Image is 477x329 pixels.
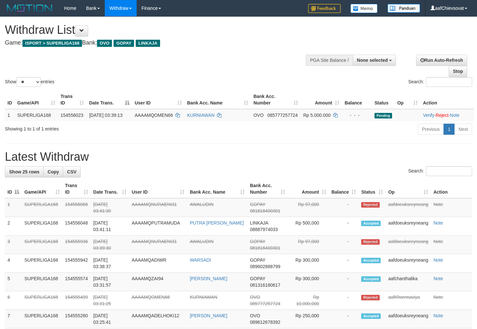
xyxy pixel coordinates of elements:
div: - - - [345,112,369,118]
td: 2 [5,217,22,236]
td: aafdoeuksreyneang [386,198,431,217]
a: Previous [418,124,444,135]
a: KURNIAWAN [187,113,215,118]
a: Note [433,257,443,263]
a: Copy [43,166,63,177]
th: User ID: activate to sort column ascending [132,90,184,109]
td: 7 [5,310,22,328]
a: Note [433,295,443,300]
input: Search: [426,166,472,176]
th: Amount: activate to sort column ascending [288,180,329,198]
th: ID [5,90,15,109]
td: 154555280 [62,310,91,328]
span: Copy 085777257724 to clipboard [250,301,280,306]
button: None selected [353,55,396,66]
td: 1 [5,109,15,121]
h4: Game: Bank: [5,40,311,46]
td: 154556048 [62,217,91,236]
td: · · [420,109,474,121]
td: [DATE] 03:31:25 [91,291,129,310]
td: 3 [5,236,22,254]
td: aafdoeuksreyneang [386,254,431,273]
span: OVO [253,113,264,118]
a: Run Auto-Refresh [416,55,467,66]
th: Date Trans.: activate to sort column descending [87,90,132,109]
a: Note [433,202,443,207]
a: KURNIAWAN [190,295,217,300]
td: [DATE] 03:38:37 [91,254,129,273]
td: [DATE] 03:41:11 [91,217,129,236]
td: AAAAMQPUTRAMUDA [129,217,187,236]
span: Rejected [361,202,379,208]
label: Search: [408,166,472,176]
th: Bank Acc. Number: activate to sort column ascending [251,90,301,109]
th: Amount: activate to sort column ascending [301,90,342,109]
td: AAAAMQNURAENI31 [129,198,187,217]
td: 154555936 [62,236,91,254]
span: None selected [357,58,388,63]
th: Status: activate to sort column ascending [359,180,386,198]
a: Show 25 rows [5,166,44,177]
td: AAAAMQOMEN66 [129,291,187,310]
td: 154556068 [62,198,91,217]
td: AAAAMQADELHOKI12 [129,310,187,328]
td: Rp 10,000,000 [288,291,329,310]
span: Copy 081316180617 to clipboard [250,282,280,288]
td: [DATE] 03:39:30 [91,236,129,254]
span: Copy 081818400301 to clipboard [250,245,280,251]
span: OVO [97,40,112,47]
td: - [329,198,359,217]
td: 154555499 [62,291,91,310]
td: aafdoeuksreyneang [386,236,431,254]
td: AAAAMQADIWR [129,254,187,273]
span: Copy 08887974033 to clipboard [250,227,278,232]
td: SUPERLIGA168 [15,109,58,121]
td: SUPERLIGA168 [22,273,62,291]
td: SUPERLIGA168 [22,236,62,254]
span: Accepted [361,258,381,263]
td: Rp 300,000 [288,273,329,291]
th: User ID: activate to sort column ascending [129,180,187,198]
th: Action [431,180,472,198]
div: PGA Site Balance / [306,55,353,66]
th: Bank Acc. Name: activate to sort column ascending [184,90,251,109]
a: Note [450,113,459,118]
td: 154555942 [62,254,91,273]
td: aafchanthalika [386,273,431,291]
a: Note [433,313,443,318]
a: AWALUDIN [190,202,213,207]
label: Show entries [5,77,54,87]
td: - [329,310,359,328]
td: - [329,254,359,273]
td: Rp 97,000 [288,236,329,254]
a: [PERSON_NAME] [190,276,227,281]
td: Rp 250,000 [288,310,329,328]
td: aafdoeuksreyneang [386,217,431,236]
td: [DATE] 03:41:30 [91,198,129,217]
span: OVO [250,295,260,300]
td: - [329,291,359,310]
td: Rp 500,000 [288,217,329,236]
span: 154556023 [61,113,83,118]
a: Note [433,239,443,244]
a: [PERSON_NAME] [190,313,227,318]
span: CSV [67,169,76,174]
a: AWALUDIN [190,239,213,244]
th: Status [372,90,395,109]
img: Button%20Memo.svg [350,4,378,13]
th: Bank Acc. Number: activate to sort column ascending [247,180,287,198]
td: - [329,273,359,291]
span: Copy 089612678392 to clipboard [250,320,280,325]
th: Action [420,90,474,109]
span: Copy 085777257724 to clipboard [267,113,298,118]
th: Trans ID: activate to sort column ascending [62,180,91,198]
span: Copy 081818400301 to clipboard [250,208,280,213]
th: Balance: activate to sort column ascending [329,180,359,198]
span: GOPAY [114,40,134,47]
a: Note [433,276,443,281]
a: PUTRA [PERSON_NAME] [190,220,244,226]
span: GOPAY [250,276,265,281]
img: Feedback.jpg [308,4,341,13]
th: Game/API: activate to sort column ascending [15,90,58,109]
td: SUPERLIGA168 [22,254,62,273]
